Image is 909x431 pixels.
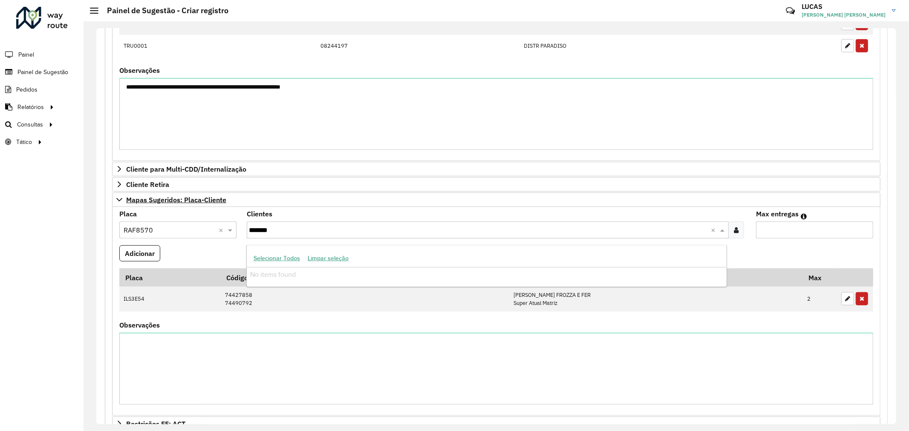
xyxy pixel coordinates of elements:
[781,2,799,20] a: Contato Rápido
[316,35,519,57] td: 08244197
[756,209,799,219] label: Max entregas
[112,162,880,176] a: Cliente para Multi-CDD/Internalização
[246,245,727,287] ng-dropdown-panel: Options list
[509,287,802,312] td: [PERSON_NAME] FROZZA E FER Super Atual Matriz
[247,209,272,219] label: Clientes
[17,103,44,112] span: Relatórios
[801,213,807,220] em: Máximo de clientes que serão colocados na mesma rota com os clientes informados
[98,6,228,15] h2: Painel de Sugestão - Criar registro
[519,35,747,57] td: DISTR PARADISO
[112,193,880,207] a: Mapas Sugeridos: Placa-Cliente
[16,138,32,147] span: Tático
[126,166,246,172] span: Cliente para Multi-CDD/Internalização
[119,268,220,286] th: Placa
[119,35,198,57] td: TRU0001
[304,252,352,265] button: Limpar seleção
[802,3,886,11] h3: LUCAS
[802,11,886,19] span: [PERSON_NAME] [PERSON_NAME]
[119,287,220,312] td: ILS3E54
[126,420,185,427] span: Restrições FF: ACT
[119,209,137,219] label: Placa
[17,68,68,77] span: Painel de Sugestão
[112,417,880,431] a: Restrições FF: ACT
[126,196,226,203] span: Mapas Sugeridos: Placa-Cliente
[220,268,509,286] th: Código Cliente
[711,225,718,235] span: Clear all
[220,287,509,312] td: 74427858 74490792
[803,268,837,286] th: Max
[112,207,880,416] div: Mapas Sugeridos: Placa-Cliente
[119,320,160,330] label: Observações
[803,287,837,312] td: 2
[250,252,304,265] button: Selecionar Todos
[119,245,160,261] button: Adicionar
[112,177,880,192] a: Cliente Retira
[219,225,226,235] span: Clear all
[119,65,160,75] label: Observações
[126,181,169,188] span: Cliente Retira
[17,120,43,129] span: Consultas
[247,267,727,282] div: No items found
[16,85,38,94] span: Pedidos
[18,50,34,59] span: Painel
